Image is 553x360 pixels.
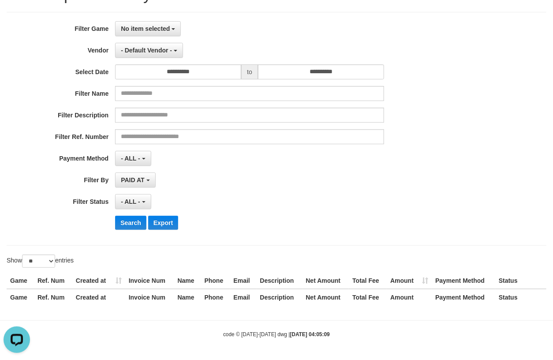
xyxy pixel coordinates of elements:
[7,273,34,289] th: Game
[257,273,303,289] th: Description
[115,43,183,58] button: - Default Vendor -
[72,289,125,305] th: Created at
[495,289,546,305] th: Status
[121,176,144,184] span: PAID AT
[495,273,546,289] th: Status
[115,172,155,187] button: PAID AT
[201,289,230,305] th: Phone
[115,216,146,230] button: Search
[34,289,72,305] th: Ref. Num
[223,331,330,337] small: code © [DATE]-[DATE] dwg |
[121,198,140,205] span: - ALL -
[174,273,201,289] th: Name
[230,273,257,289] th: Email
[34,273,72,289] th: Ref. Num
[432,289,495,305] th: Payment Method
[303,273,349,289] th: Net Amount
[349,289,387,305] th: Total Fee
[387,273,432,289] th: Amount
[72,273,125,289] th: Created at
[115,151,151,166] button: - ALL -
[7,289,34,305] th: Game
[4,4,30,30] button: Open LiveChat chat widget
[121,25,170,32] span: No item selected
[148,216,178,230] button: Export
[121,155,140,162] span: - ALL -
[174,289,201,305] th: Name
[387,289,432,305] th: Amount
[121,47,172,54] span: - Default Vendor -
[115,194,151,209] button: - ALL -
[115,21,181,36] button: No item selected
[241,64,258,79] span: to
[7,255,74,268] label: Show entries
[125,273,174,289] th: Invoice Num
[125,289,174,305] th: Invoice Num
[230,289,257,305] th: Email
[290,331,330,337] strong: [DATE] 04:05:09
[257,289,303,305] th: Description
[303,289,349,305] th: Net Amount
[432,273,495,289] th: Payment Method
[349,273,387,289] th: Total Fee
[22,255,55,268] select: Showentries
[201,273,230,289] th: Phone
